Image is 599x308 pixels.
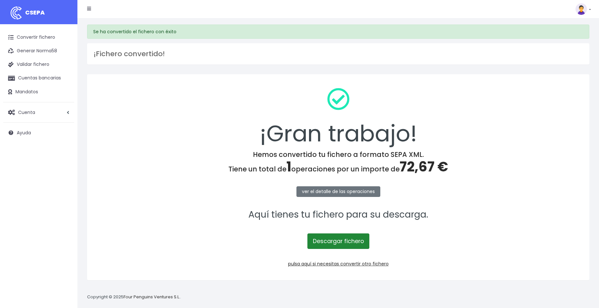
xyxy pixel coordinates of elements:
[94,50,583,58] h3: ¡Fichero convertido!
[17,129,31,136] span: Ayuda
[575,3,587,15] img: profile
[95,208,581,222] p: Aquí tienes tu fichero para su descarga.
[87,25,589,39] div: Se ha convertido el fichero con éxito
[3,106,74,119] a: Cuenta
[3,31,74,44] a: Convertir fichero
[18,109,35,115] span: Cuenta
[3,44,74,58] a: Generar Norma58
[124,294,180,300] a: Four Penguins Ventures S.L.
[95,150,581,175] h4: Hemos convertido tu fichero a formato SEPA XML. Tiene un total de operaciones por un importe de
[307,233,369,249] a: Descargar fichero
[95,83,581,150] div: ¡Gran trabajo!
[296,186,380,197] a: ver el detalle de las operaciones
[87,294,181,301] p: Copyright © 2025 .
[3,58,74,71] a: Validar fichero
[288,261,389,267] a: pulsa aquí si necesitas convertir otro fichero
[8,5,24,21] img: logo
[286,157,291,176] span: 1
[3,126,74,139] a: Ayuda
[3,85,74,99] a: Mandatos
[400,157,448,176] span: 72,67 €
[3,71,74,85] a: Cuentas bancarias
[25,8,45,16] span: CSEPA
